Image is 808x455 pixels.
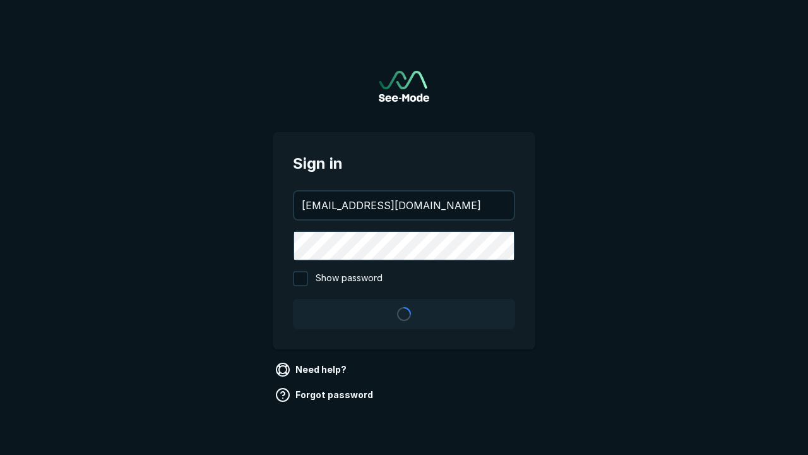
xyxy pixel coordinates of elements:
img: See-Mode Logo [379,71,429,102]
input: your@email.com [294,191,514,219]
span: Sign in [293,152,515,175]
a: Need help? [273,360,352,380]
span: Show password [316,271,383,286]
a: Forgot password [273,385,378,405]
a: Go to sign in [379,71,429,102]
